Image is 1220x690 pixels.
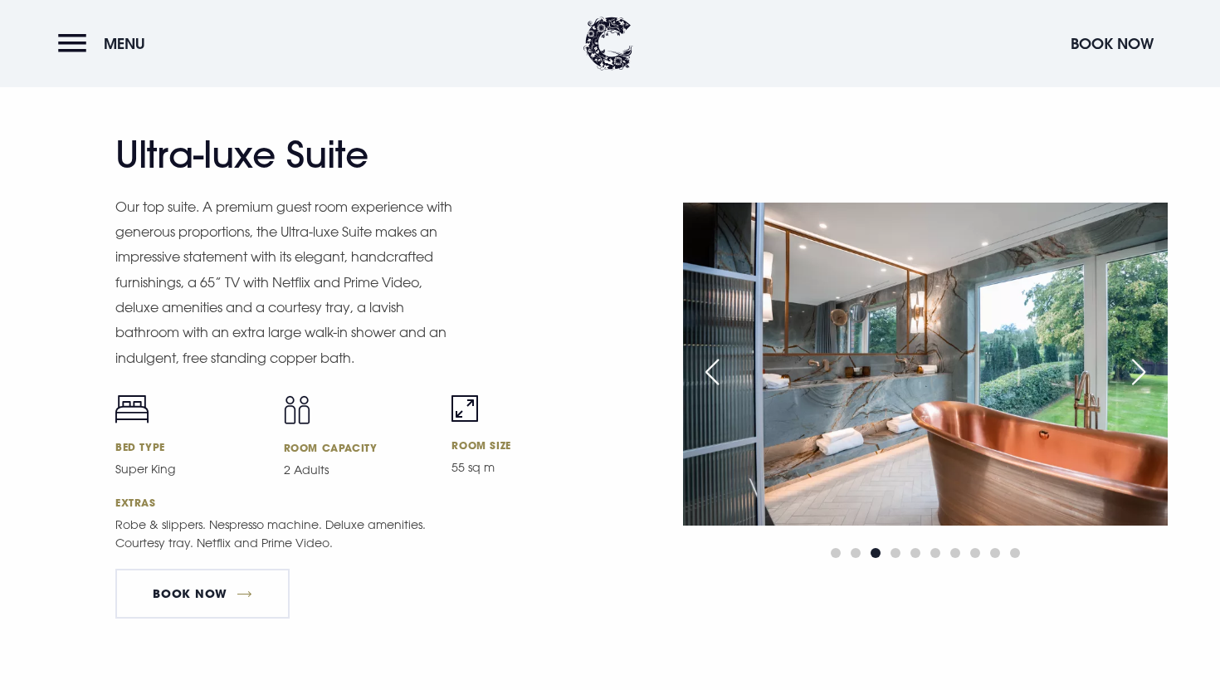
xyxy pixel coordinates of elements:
[583,17,633,71] img: Clandeboye Lodge
[104,34,145,53] span: Menu
[115,516,456,552] p: Robe & slippers. Nespresso machine. Deluxe amenities. Courtesy tray. Netflix and Prime Video.
[1062,26,1162,61] button: Book Now
[451,438,600,452] h6: Room size
[990,548,1000,558] span: Go to slide 9
[1118,354,1159,390] div: Next slide
[910,548,920,558] span: Go to slide 5
[1010,548,1020,558] span: Go to slide 10
[930,548,940,558] span: Go to slide 6
[851,548,861,558] span: Go to slide 2
[891,548,900,558] span: Go to slide 4
[115,395,149,423] img: Bed icon
[115,460,264,478] p: Super King
[284,461,432,479] p: 2 Adults
[284,441,432,454] h6: Room capacity
[871,548,881,558] span: Go to slide 3
[683,203,1168,526] img: Hotel in Bangor Northern Ireland
[58,26,154,61] button: Menu
[115,569,290,619] a: Book Now
[950,548,960,558] span: Go to slide 7
[691,354,733,390] div: Previous slide
[115,496,600,509] h6: Extras
[115,440,264,453] h6: Bed type
[115,194,456,371] p: Our top suite. A premium guest room experience with generous proportions, the Ultra-luxe Suite ma...
[451,458,600,477] p: 55 sq m
[970,548,980,558] span: Go to slide 8
[284,395,310,424] img: Capacity icon
[451,395,478,422] img: Room size icon
[115,133,439,177] h2: Ultra-luxe Suite
[831,548,841,558] span: Go to slide 1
